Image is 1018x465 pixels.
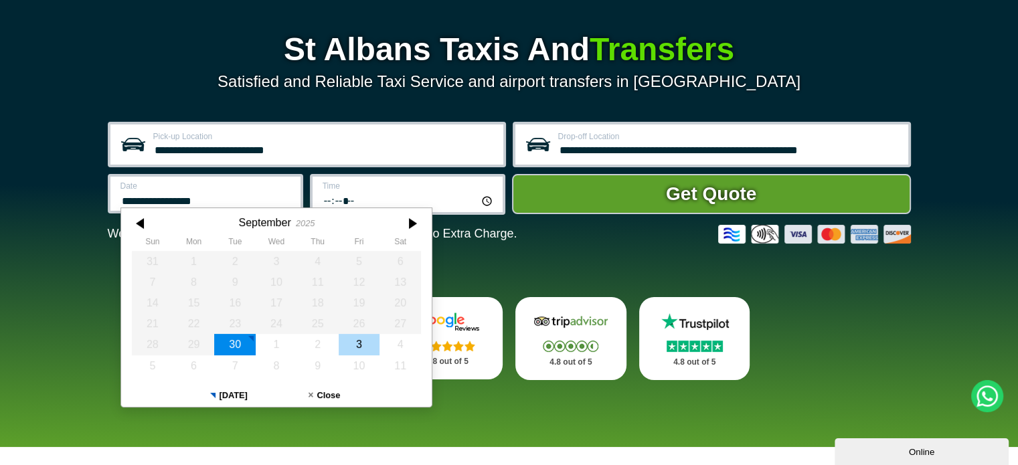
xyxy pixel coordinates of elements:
[835,436,1011,465] iframe: chat widget
[296,334,338,355] div: 02 October 2025
[108,33,911,66] h1: St Albans Taxis And
[407,312,487,332] img: Google
[338,334,379,355] div: 03 October 2025
[338,355,379,376] div: 10 October 2025
[379,334,421,355] div: 04 October 2025
[530,354,612,371] p: 4.8 out of 5
[256,272,297,292] div: 10 September 2025
[338,313,379,334] div: 26 September 2025
[173,237,214,250] th: Monday
[276,384,372,407] button: Close
[214,334,256,355] div: 30 September 2025
[296,292,338,313] div: 18 September 2025
[295,218,314,228] div: 2025
[379,272,421,292] div: 13 September 2025
[363,227,517,240] span: The Car at No Extra Charge.
[173,272,214,292] div: 08 September 2025
[238,216,290,229] div: September
[181,384,276,407] button: [DATE]
[132,355,173,376] div: 05 October 2025
[132,237,173,250] th: Sunday
[667,341,723,352] img: Stars
[420,341,475,351] img: Stars
[338,251,379,272] div: 05 September 2025
[379,251,421,272] div: 06 September 2025
[132,251,173,272] div: 31 August 2025
[718,225,911,244] img: Credit And Debit Cards
[654,354,736,371] p: 4.8 out of 5
[296,251,338,272] div: 04 September 2025
[173,334,214,355] div: 29 September 2025
[256,292,297,313] div: 17 September 2025
[296,355,338,376] div: 09 October 2025
[338,292,379,313] div: 19 September 2025
[379,292,421,313] div: 20 September 2025
[108,227,517,241] p: We Now Accept Card & Contactless Payment In
[323,182,495,190] label: Time
[132,313,173,334] div: 21 September 2025
[639,297,750,380] a: Trustpilot Stars 4.8 out of 5
[173,313,214,334] div: 22 September 2025
[132,292,173,313] div: 14 September 2025
[153,132,495,141] label: Pick-up Location
[543,341,598,352] img: Stars
[512,174,911,214] button: Get Quote
[338,272,379,292] div: 12 September 2025
[296,272,338,292] div: 11 September 2025
[296,237,338,250] th: Thursday
[515,297,626,380] a: Tripadvisor Stars 4.8 out of 5
[256,251,297,272] div: 03 September 2025
[256,334,297,355] div: 01 October 2025
[214,272,256,292] div: 09 September 2025
[173,355,214,376] div: 06 October 2025
[214,251,256,272] div: 02 September 2025
[558,132,900,141] label: Drop-off Location
[120,182,292,190] label: Date
[256,355,297,376] div: 08 October 2025
[379,313,421,334] div: 27 September 2025
[379,355,421,376] div: 11 October 2025
[132,334,173,355] div: 28 September 2025
[173,292,214,313] div: 15 September 2025
[256,237,297,250] th: Wednesday
[338,237,379,250] th: Friday
[531,312,611,332] img: Tripadvisor
[214,355,256,376] div: 07 October 2025
[108,72,911,91] p: Satisfied and Reliable Taxi Service and airport transfers in [GEOGRAPHIC_DATA]
[173,251,214,272] div: 01 September 2025
[214,237,256,250] th: Tuesday
[214,292,256,313] div: 16 September 2025
[379,237,421,250] th: Saturday
[296,313,338,334] div: 25 September 2025
[406,353,488,370] p: 4.8 out of 5
[590,31,734,67] span: Transfers
[132,272,173,292] div: 07 September 2025
[256,313,297,334] div: 24 September 2025
[655,312,735,332] img: Trustpilot
[214,313,256,334] div: 23 September 2025
[392,297,503,379] a: Google Stars 4.8 out of 5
